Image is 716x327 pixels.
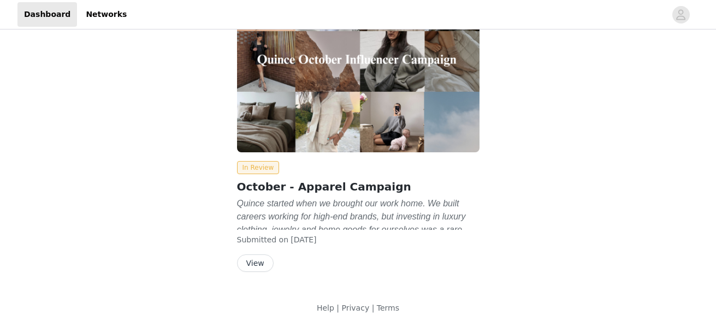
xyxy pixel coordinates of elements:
a: Terms [377,304,399,312]
h2: October - Apparel Campaign [237,179,480,195]
span: In Review [237,161,280,174]
span: | [336,304,339,312]
span: | [372,304,375,312]
a: Privacy [341,304,369,312]
a: View [237,259,274,267]
span: [DATE] [291,235,316,244]
em: Quince started when we brought our work home. We built careers working for high-end brands, but i... [237,199,470,274]
a: Dashboard [17,2,77,27]
a: Help [317,304,334,312]
button: View [237,254,274,272]
span: Submitted on [237,235,289,244]
a: Networks [79,2,133,27]
div: avatar [676,6,686,23]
